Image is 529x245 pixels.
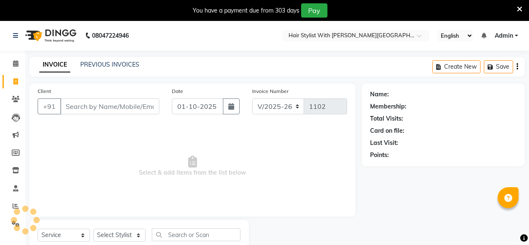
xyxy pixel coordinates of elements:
div: Membership: [370,102,406,111]
div: Last Visit: [370,139,398,147]
input: Search or Scan [152,228,240,241]
button: +91 [38,98,61,114]
div: You have a payment due from 303 days [193,6,299,15]
div: Total Visits: [370,114,403,123]
label: Invoice Number [252,88,289,95]
input: Search by Name/Mobile/Email/Code [60,98,159,114]
label: Date [172,88,183,95]
button: Create New [432,60,480,73]
label: Client [38,88,51,95]
a: INVOICE [39,57,70,72]
iframe: chat widget [494,211,521,237]
button: Pay [301,3,327,18]
span: Admin [495,31,513,40]
img: logo [21,24,79,47]
b: 08047224946 [92,24,129,47]
a: PREVIOUS INVOICES [80,61,139,68]
button: Save [484,60,513,73]
div: Name: [370,90,389,99]
span: Select & add items from the list below [38,124,347,208]
div: Points: [370,151,389,160]
div: Card on file: [370,126,404,135]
